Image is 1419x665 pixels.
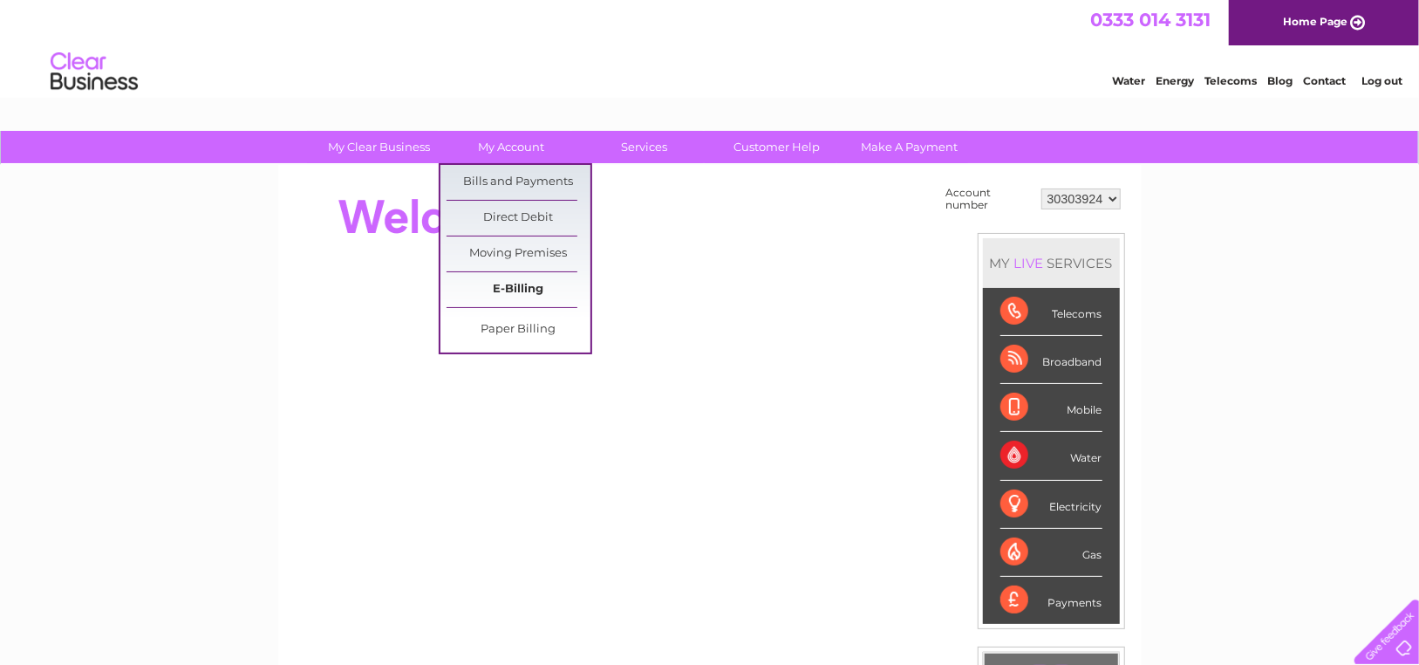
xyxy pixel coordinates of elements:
a: Log out [1361,74,1402,87]
a: Contact [1303,74,1346,87]
img: logo.png [50,45,139,99]
a: Moving Premises [447,237,590,271]
a: Blog [1267,74,1293,87]
a: Make A Payment [837,131,981,163]
div: Clear Business is a trading name of Verastar Limited (registered in [GEOGRAPHIC_DATA] No. 3667643... [298,10,1122,85]
a: Energy [1156,74,1194,87]
div: Mobile [1000,384,1102,432]
a: E-Billing [447,272,590,307]
a: Paper Billing [447,312,590,347]
a: Direct Debit [447,201,590,236]
div: MY SERVICES [983,238,1120,288]
div: Payments [1000,577,1102,624]
a: Bills and Payments [447,165,590,200]
div: LIVE [1011,255,1047,271]
a: Customer Help [705,131,849,163]
div: Gas [1000,529,1102,577]
a: Services [572,131,716,163]
div: Water [1000,432,1102,480]
div: Telecoms [1000,288,1102,336]
a: My Clear Business [307,131,451,163]
div: Electricity [1000,481,1102,529]
a: Water [1112,74,1145,87]
a: 0333 014 3131 [1090,9,1211,31]
div: Broadband [1000,336,1102,384]
td: Account number [942,182,1037,216]
a: Telecoms [1204,74,1257,87]
a: My Account [440,131,583,163]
